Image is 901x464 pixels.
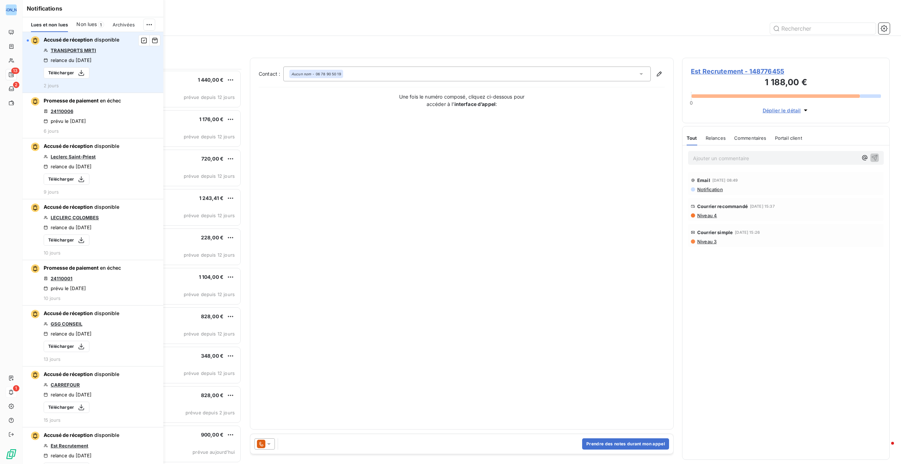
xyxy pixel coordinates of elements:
[199,195,224,201] span: 1 243,41 €
[44,128,59,134] span: 6 jours
[691,67,881,76] span: Est Recrutement - 148776455
[23,138,163,199] button: Accusé de réception disponibleLeclerc Saint-Priestrelance du [DATE]Télécharger9 jours
[31,22,68,27] span: Lues et non lues
[44,250,61,256] span: 10 jours
[51,154,96,159] a: Leclerc Saint-Priest
[44,164,92,169] div: relance du [DATE]
[23,199,163,260] button: Accusé de réception disponibleLECLERC COLOMBESrelance du [DATE]Télécharger10 jours
[44,37,93,43] span: Accusé de réception
[100,98,121,104] span: en échec
[761,106,812,114] button: Déplier le détail
[201,313,223,319] span: 828,00 €
[76,21,97,28] span: Non lues
[184,252,235,258] span: prévue depuis 12 jours
[706,135,726,141] span: Relances
[51,215,99,220] a: LECLERC COLOMBES
[391,93,532,108] p: Une fois le numéro composé, cliquez ci-dessous pour accéder à l’ :
[184,213,235,218] span: prévue depuis 12 jours
[23,366,163,427] button: Accusé de réception disponibleCARREFOURrelance du [DATE]Télécharger15 jours
[44,286,86,291] div: prévu le [DATE]
[51,321,82,327] a: GSG CONSEIL
[697,203,748,209] span: Courrier recommandé
[454,101,496,107] strong: interface d’appel
[44,57,92,63] div: relance du [DATE]
[44,371,93,377] span: Accusé de réception
[690,100,693,106] span: 0
[51,443,88,449] a: Est Recrutement
[750,204,775,208] span: [DATE] 15:37
[763,107,801,114] span: Déplier le détail
[44,432,93,438] span: Accusé de réception
[44,189,59,195] span: 9 jours
[13,385,19,391] span: 1
[697,187,723,192] span: Notification
[23,260,163,306] button: Promesse de paiement en échec24110001prévu le [DATE]10 jours
[94,432,119,438] span: disponible
[687,135,697,141] span: Tout
[27,4,159,13] h6: Notifications
[291,71,341,76] div: - 06 78 90 50 19
[44,67,89,79] button: Télécharger
[44,402,89,413] button: Télécharger
[291,71,311,76] em: Aucun nom
[184,370,235,376] span: prévue depuis 12 jours
[51,382,80,388] a: CARREFOUR
[697,177,710,183] span: Email
[697,230,733,235] span: Courrier simple
[51,276,73,281] a: 24110001
[44,234,89,246] button: Télécharger
[201,156,223,162] span: 720,00 €
[201,392,223,398] span: 828,00 €
[51,48,96,53] a: TRANSPORTS MRTI
[259,70,283,77] label: Contact :
[201,234,223,240] span: 228,00 €
[691,76,881,90] h3: 1 188,00 €
[44,225,92,230] div: relance du [DATE]
[6,449,17,460] img: Logo LeanPay
[44,392,92,397] div: relance du [DATE]
[184,94,235,100] span: prévue depuis 12 jours
[98,21,104,28] span: 1
[44,204,93,210] span: Accusé de réception
[94,143,119,149] span: disponible
[23,93,163,138] button: Promesse de paiement en échec24110006prévu le [DATE]6 jours
[44,310,93,316] span: Accusé de réception
[94,371,119,377] span: disponible
[734,135,767,141] span: Commentaires
[877,440,894,457] iframe: Intercom live chat
[94,204,119,210] span: disponible
[44,331,92,337] div: relance du [DATE]
[44,83,59,88] span: 2 jours
[184,134,235,139] span: prévue depuis 12 jours
[94,37,119,43] span: disponible
[44,341,89,352] button: Télécharger
[184,331,235,337] span: prévue depuis 12 jours
[185,410,235,415] span: prévue depuis 2 jours
[44,174,89,185] button: Télécharger
[11,68,19,74] span: 13
[712,178,738,182] span: [DATE] 08:49
[193,449,235,455] span: prévue aujourd’hui
[23,32,163,93] button: Accusé de réception disponibleTRANSPORTS MRTIrelance du [DATE]Télécharger2 jours
[184,173,235,179] span: prévue depuis 12 jours
[184,291,235,297] span: prévue depuis 12 jours
[23,306,163,366] button: Accusé de réception disponibleGSG CONSEILrelance du [DATE]Télécharger13 jours
[100,265,121,271] span: en échec
[199,274,224,280] span: 1 104,00 €
[775,135,802,141] span: Portail client
[198,77,224,83] span: 1 440,00 €
[44,453,92,458] div: relance du [DATE]
[201,353,223,359] span: 348,00 €
[13,82,19,88] span: 2
[44,265,99,271] span: Promesse de paiement
[44,118,86,124] div: prévu le [DATE]
[44,417,61,423] span: 15 jours
[582,438,669,450] button: Prendre des notes durant mon appel
[697,213,717,218] span: Niveau 4
[735,230,760,234] span: [DATE] 15:26
[51,108,73,114] a: 24110006
[697,239,717,244] span: Niveau 3
[94,310,119,316] span: disponible
[44,143,93,149] span: Accusé de réception
[770,23,876,34] input: Rechercher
